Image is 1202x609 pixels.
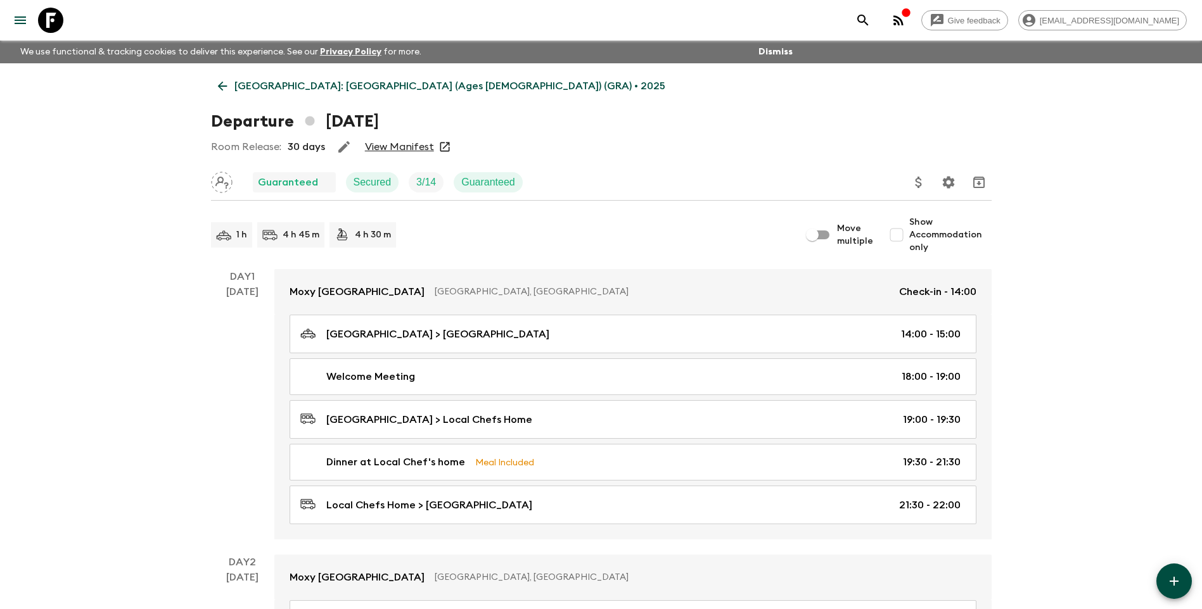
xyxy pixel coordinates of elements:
p: 19:30 - 21:30 [903,455,961,470]
span: Assign pack leader [211,175,233,185]
p: [GEOGRAPHIC_DATA], [GEOGRAPHIC_DATA] [435,571,966,584]
a: Local Chefs Home > [GEOGRAPHIC_DATA]21:30 - 22:00 [290,486,976,524]
p: Moxy [GEOGRAPHIC_DATA] [290,570,425,585]
p: [GEOGRAPHIC_DATA] > Local Chefs Home [326,412,532,427]
div: [DATE] [226,284,259,539]
p: 1 h [236,229,247,241]
p: 14:00 - 15:00 [901,327,961,342]
p: 21:30 - 22:00 [899,498,961,513]
a: [GEOGRAPHIC_DATA] > Local Chefs Home19:00 - 19:30 [290,400,976,439]
p: Guaranteed [258,175,318,190]
p: Day 1 [211,269,274,284]
a: Welcome Meeting18:00 - 19:00 [290,358,976,395]
button: Dismiss [755,43,796,61]
button: search adventures [850,8,876,33]
a: [GEOGRAPHIC_DATA] > [GEOGRAPHIC_DATA]14:00 - 15:00 [290,315,976,353]
p: [GEOGRAPHIC_DATA]: [GEOGRAPHIC_DATA] (Ages [DEMOGRAPHIC_DATA]) (GRA) • 2025 [234,78,665,94]
p: Local Chefs Home > [GEOGRAPHIC_DATA] [326,498,532,513]
p: Room Release: [211,139,281,154]
span: Give feedback [941,16,1007,25]
p: 18:00 - 19:00 [902,369,961,384]
a: Dinner at Local Chef's homeMeal Included19:30 - 21:30 [290,444,976,480]
p: Guaranteed [461,175,515,190]
a: Privacy Policy [320,47,381,56]
span: [EMAIL_ADDRESS][DOMAIN_NAME] [1033,16,1186,25]
button: Archive (Completed, Cancelled or Unsynced Departures only) [966,170,992,195]
span: Move multiple [837,222,874,248]
div: [EMAIL_ADDRESS][DOMAIN_NAME] [1018,10,1187,30]
p: Secured [354,175,392,190]
p: Moxy [GEOGRAPHIC_DATA] [290,284,425,299]
p: Day 2 [211,555,274,570]
p: [GEOGRAPHIC_DATA] > [GEOGRAPHIC_DATA] [326,327,549,342]
a: View Manifest [365,141,434,153]
p: 4 h 45 m [283,229,319,241]
button: menu [8,8,33,33]
a: Moxy [GEOGRAPHIC_DATA][GEOGRAPHIC_DATA], [GEOGRAPHIC_DATA] [274,555,992,600]
p: [GEOGRAPHIC_DATA], [GEOGRAPHIC_DATA] [435,286,889,298]
p: Meal Included [475,455,534,469]
p: We use functional & tracking cookies to deliver this experience. See our for more. [15,41,426,63]
p: Welcome Meeting [326,369,415,384]
button: Settings [936,170,961,195]
p: 19:00 - 19:30 [903,412,961,427]
div: Secured [346,172,399,192]
h1: Departure [DATE] [211,109,379,134]
p: 30 days [288,139,325,154]
p: 4 h 30 m [355,229,391,241]
p: 3 / 14 [416,175,436,190]
a: Moxy [GEOGRAPHIC_DATA][GEOGRAPHIC_DATA], [GEOGRAPHIC_DATA]Check-in - 14:00 [274,269,992,315]
span: Show Accommodation only [909,216,992,254]
button: Update Price, Early Bird Discount and Costs [906,170,931,195]
p: Check-in - 14:00 [899,284,976,299]
p: Dinner at Local Chef's home [326,455,465,470]
a: [GEOGRAPHIC_DATA]: [GEOGRAPHIC_DATA] (Ages [DEMOGRAPHIC_DATA]) (GRA) • 2025 [211,73,672,99]
div: Trip Fill [409,172,444,192]
a: Give feedback [921,10,1008,30]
